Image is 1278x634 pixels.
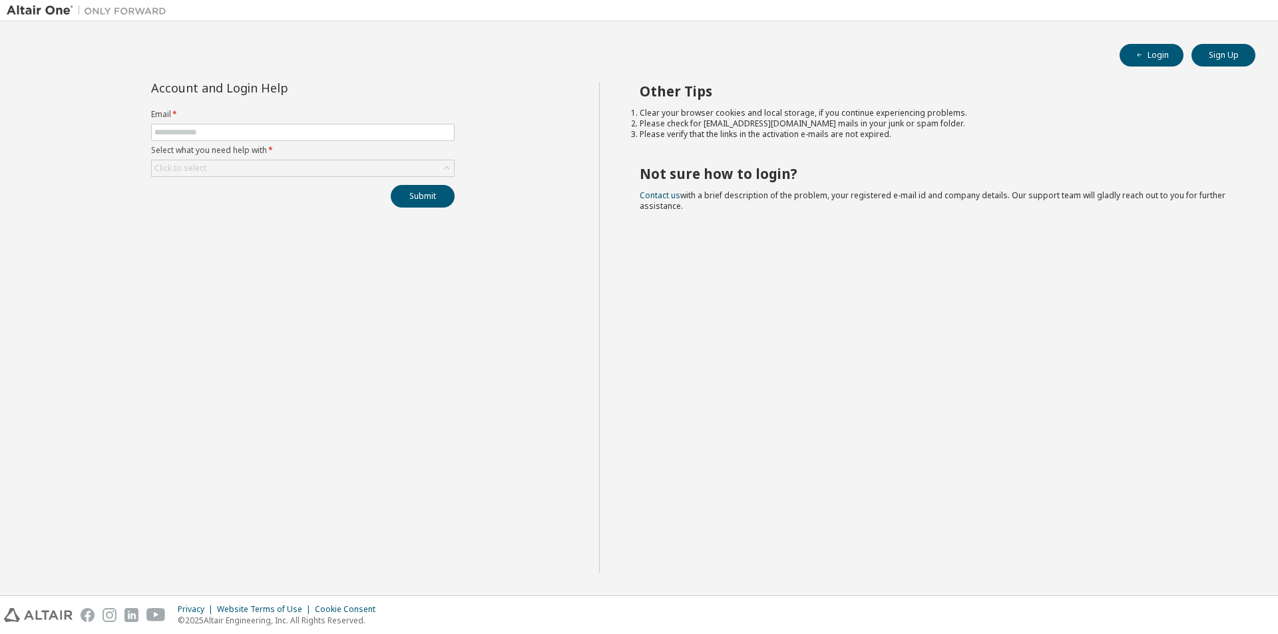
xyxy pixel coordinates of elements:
button: Sign Up [1191,44,1255,67]
img: Altair One [7,4,173,17]
img: facebook.svg [81,608,95,622]
a: Contact us [640,190,680,201]
h2: Other Tips [640,82,1232,100]
li: Please check for [EMAIL_ADDRESS][DOMAIN_NAME] mails in your junk or spam folder. [640,118,1232,129]
img: youtube.svg [146,608,166,622]
label: Select what you need help with [151,145,455,156]
div: Privacy [178,604,217,615]
img: instagram.svg [103,608,116,622]
label: Email [151,109,455,120]
div: Click to select [154,163,206,174]
li: Please verify that the links in the activation e-mails are not expired. [640,129,1232,140]
button: Login [1120,44,1183,67]
h2: Not sure how to login? [640,165,1232,182]
div: Cookie Consent [315,604,383,615]
img: altair_logo.svg [4,608,73,622]
button: Submit [391,185,455,208]
p: © 2025 Altair Engineering, Inc. All Rights Reserved. [178,615,383,626]
div: Website Terms of Use [217,604,315,615]
span: with a brief description of the problem, your registered e-mail id and company details. Our suppo... [640,190,1225,212]
img: linkedin.svg [124,608,138,622]
div: Click to select [152,160,454,176]
li: Clear your browser cookies and local storage, if you continue experiencing problems. [640,108,1232,118]
div: Account and Login Help [151,82,394,93]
